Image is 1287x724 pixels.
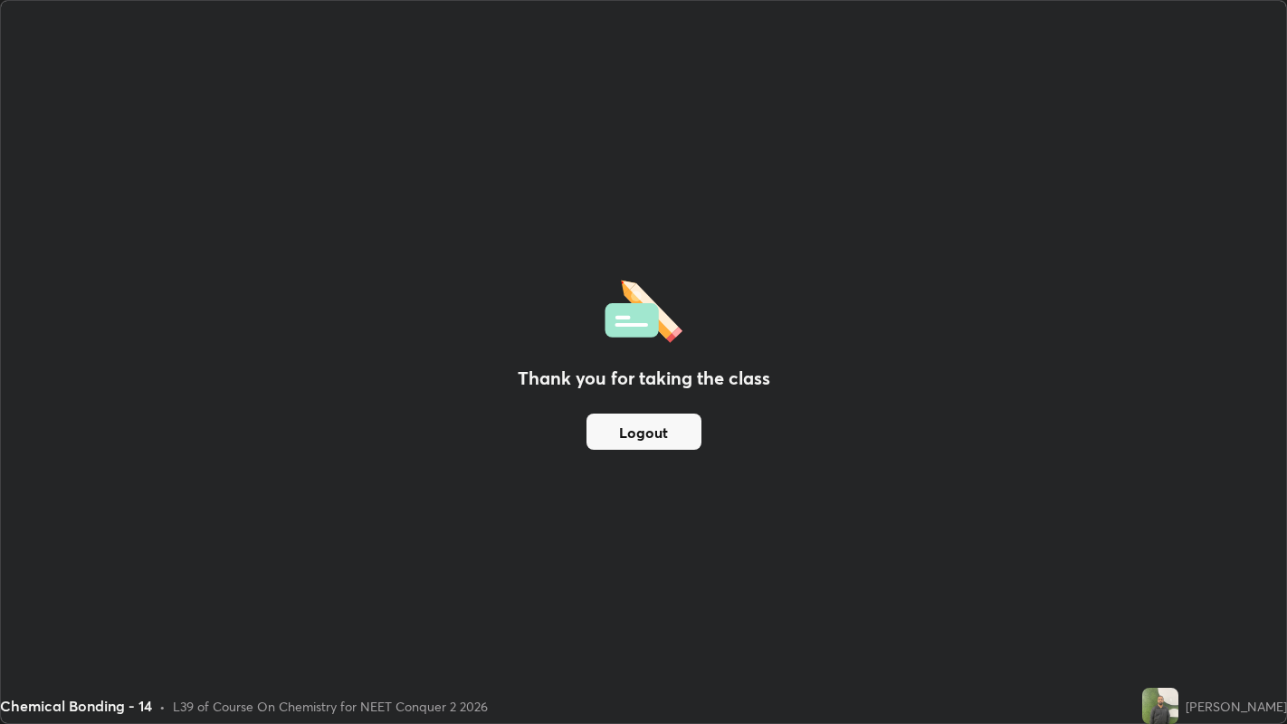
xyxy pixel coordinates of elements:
img: offlineFeedback.1438e8b3.svg [605,274,682,343]
div: • [159,697,166,716]
div: L39 of Course On Chemistry for NEET Conquer 2 2026 [173,697,488,716]
button: Logout [586,414,701,450]
h2: Thank you for taking the class [518,365,770,392]
div: [PERSON_NAME] [1186,697,1287,716]
img: ac796851681f4a6fa234867955662471.jpg [1142,688,1178,724]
